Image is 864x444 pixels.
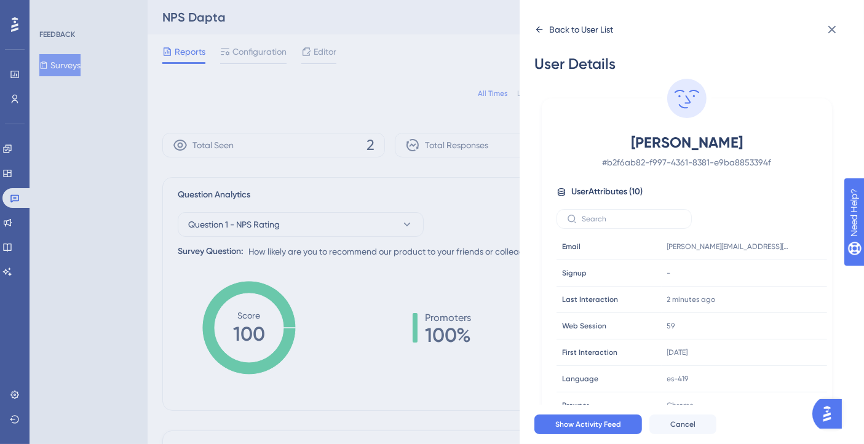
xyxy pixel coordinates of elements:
[667,374,689,384] span: es-419
[649,414,716,434] button: Cancel
[562,374,598,384] span: Language
[667,242,790,252] span: [PERSON_NAME][EMAIL_ADDRESS][PERSON_NAME][DOMAIN_NAME]
[562,400,589,410] span: Browser
[562,295,618,304] span: Last Interaction
[534,54,839,74] div: User Details
[667,348,688,357] time: [DATE]
[534,414,642,434] button: Show Activity Feed
[562,268,587,278] span: Signup
[579,155,795,170] span: # b2f6ab82-f997-4361-8381-e9ba8853394f
[667,268,671,278] span: -
[562,347,617,357] span: First Interaction
[582,215,681,223] input: Search
[667,321,675,331] span: 59
[670,419,696,429] span: Cancel
[571,184,643,199] span: User Attributes ( 10 )
[667,400,694,410] span: Chrome
[562,242,581,252] span: Email
[555,419,621,429] span: Show Activity Feed
[549,22,613,37] div: Back to User List
[562,321,606,331] span: Web Session
[812,395,849,432] iframe: UserGuiding AI Assistant Launcher
[667,295,716,304] time: 2 minutes ago
[29,3,77,18] span: Need Help?
[579,133,795,153] span: [PERSON_NAME]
